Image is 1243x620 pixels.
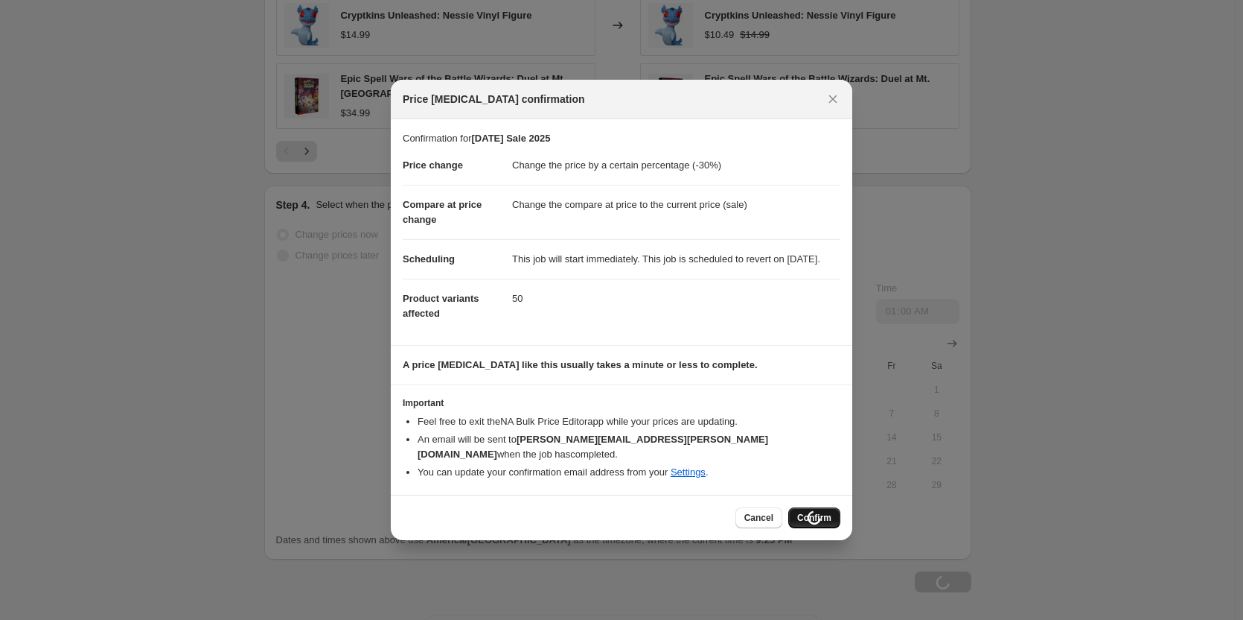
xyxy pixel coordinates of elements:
[403,359,758,370] b: A price [MEDICAL_DATA] like this usually takes a minute or less to complete.
[418,414,840,429] li: Feel free to exit the NA Bulk Price Editor app while your prices are updating.
[403,92,585,107] span: Price [MEDICAL_DATA] confirmation
[403,293,479,319] span: Product variants affected
[418,432,840,462] li: An email will be sent to when the job has completed .
[403,397,840,409] h3: Important
[671,466,706,478] a: Settings
[512,279,840,318] dd: 50
[512,239,840,279] dd: This job will start immediately. This job is scheduled to revert on [DATE].
[418,465,840,480] li: You can update your confirmation email address from your .
[512,185,840,224] dd: Change the compare at price to the current price (sale)
[403,131,840,146] p: Confirmation for
[471,133,550,144] b: [DATE] Sale 2025
[512,146,840,185] dd: Change the price by a certain percentage (-30%)
[744,512,773,524] span: Cancel
[403,159,463,171] span: Price change
[418,434,768,460] b: [PERSON_NAME][EMAIL_ADDRESS][PERSON_NAME][DOMAIN_NAME]
[735,507,782,528] button: Cancel
[403,253,455,265] span: Scheduling
[403,199,482,225] span: Compare at price change
[822,89,843,110] button: Close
